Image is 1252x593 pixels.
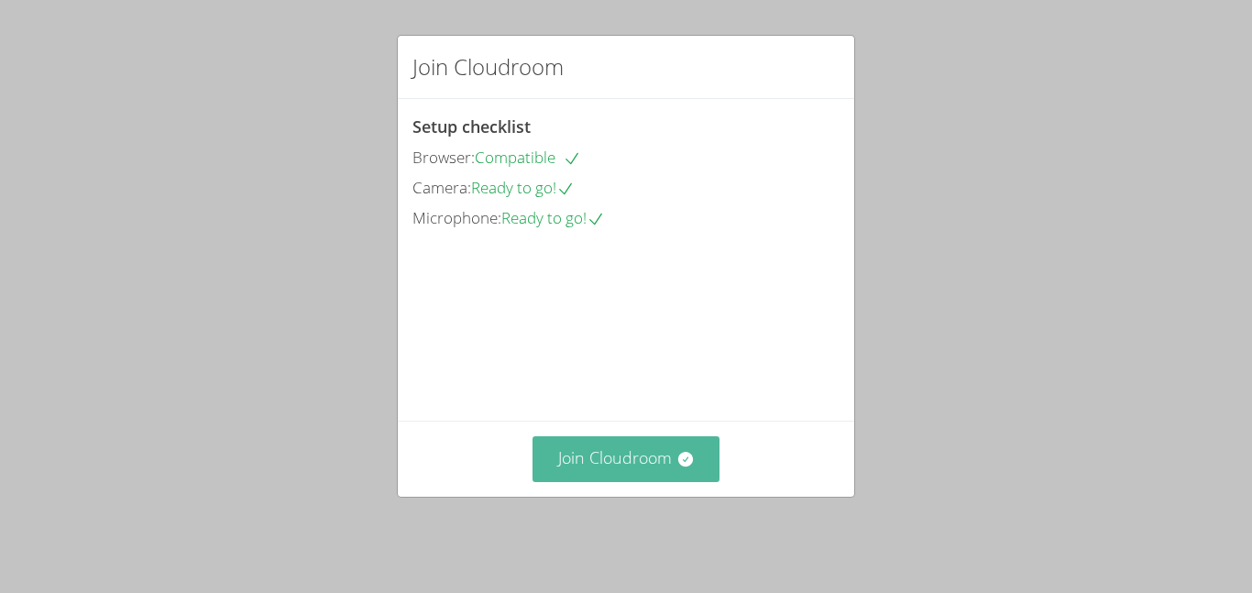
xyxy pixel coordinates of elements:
h2: Join Cloudroom [412,50,564,83]
span: Camera: [412,177,471,198]
span: Compatible [475,147,581,168]
span: Ready to go! [471,177,575,198]
span: Ready to go! [501,207,605,228]
span: Microphone: [412,207,501,228]
span: Setup checklist [412,115,531,137]
button: Join Cloudroom [533,436,720,481]
span: Browser: [412,147,475,168]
